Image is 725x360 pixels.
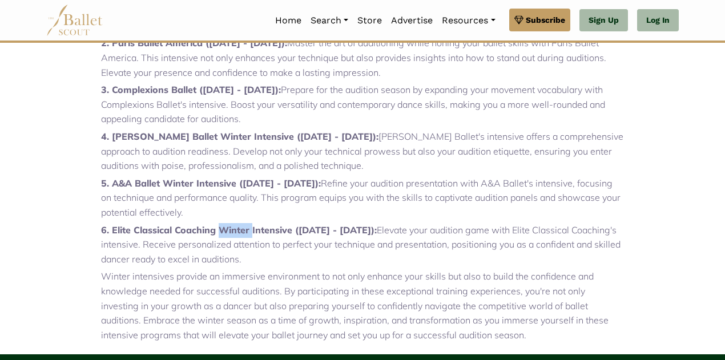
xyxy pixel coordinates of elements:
a: Subscribe [509,9,570,31]
span: Subscribe [526,14,565,26]
strong: 3. Complexions Ballet ([DATE] - [DATE]): [101,84,281,95]
p: Master the art of auditioning while honing your ballet skills with Paris Ballet America. This int... [101,36,624,80]
p: [PERSON_NAME] Ballet's intensive offers a comprehensive approach to audition readiness. Develop n... [101,130,624,173]
strong: 6. Elite Classical Coaching Winter Intensive ([DATE] - [DATE]): [101,224,377,236]
a: Log In [637,9,679,32]
img: gem.svg [514,14,523,26]
a: Sign Up [579,9,628,32]
a: Search [306,9,353,33]
a: Advertise [386,9,437,33]
a: Resources [437,9,500,33]
strong: 2. Paris Ballet America ([DATE] - [DATE]): [101,37,287,48]
p: Prepare for the audition season by expanding your movement vocabulary with Complexions Ballet's i... [101,83,624,127]
strong: 5. A&A Ballet Winter Intensive ([DATE] - [DATE]): [101,177,321,189]
a: Home [271,9,306,33]
strong: 4. [PERSON_NAME] Ballet Winter Intensive ([DATE] - [DATE]): [101,131,378,142]
p: Winter intensives provide an immersive environment to not only enhance your skills but also to bu... [101,269,624,342]
p: Elevate your audition game with Elite Classical Coaching's intensive. Receive personalized attent... [101,223,624,267]
p: Refine your audition presentation with A&A Ballet's intensive, focusing on technique and performa... [101,176,624,220]
a: Store [353,9,386,33]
